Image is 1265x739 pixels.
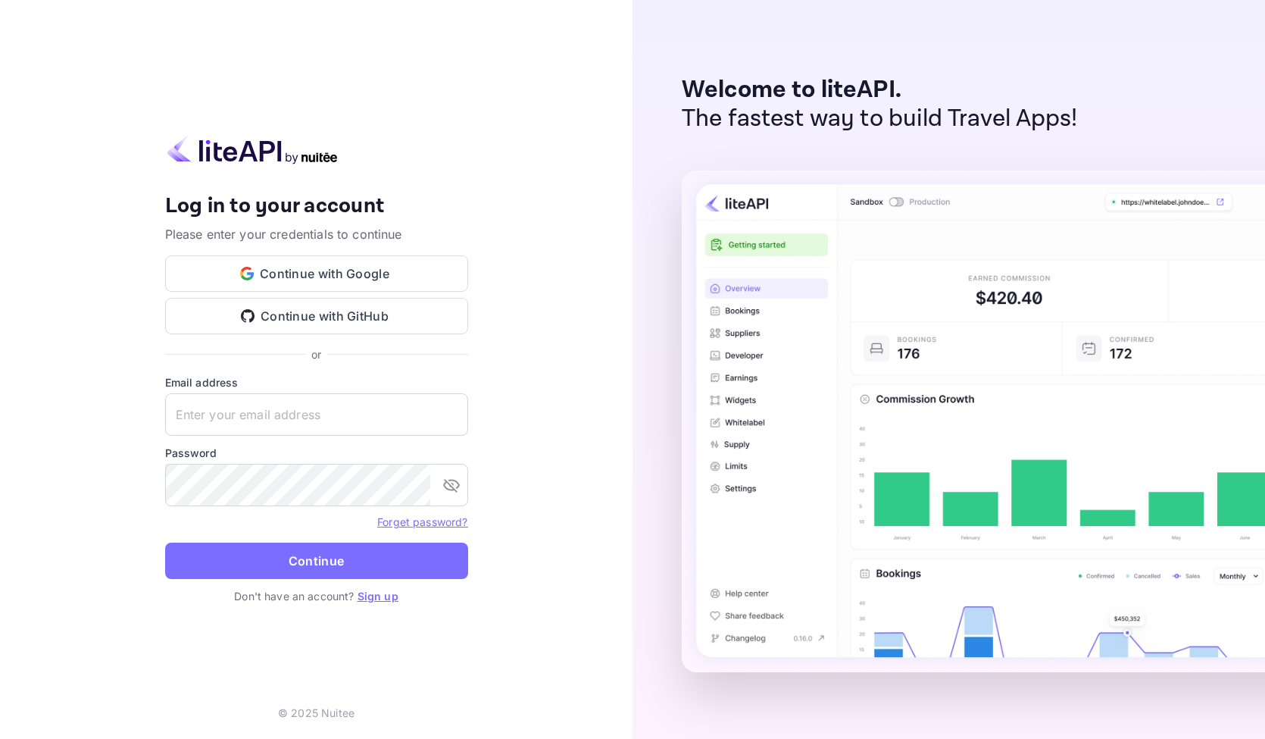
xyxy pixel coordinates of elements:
p: Please enter your credentials to continue [165,225,468,243]
img: liteapi [165,135,339,164]
p: The fastest way to build Travel Apps! [682,105,1078,133]
button: toggle password visibility [436,470,467,500]
a: Sign up [358,590,398,603]
h4: Log in to your account [165,193,468,220]
label: Email address [165,374,468,390]
a: Forget password? [377,514,467,529]
a: Forget password? [377,515,467,528]
button: Continue with Google [165,255,468,292]
label: Password [165,445,468,461]
p: Don't have an account? [165,588,468,604]
p: Welcome to liteAPI. [682,76,1078,105]
p: © 2025 Nuitee [278,705,355,721]
p: or [311,346,321,362]
button: Continue [165,543,468,579]
button: Continue with GitHub [165,298,468,334]
input: Enter your email address [165,393,468,436]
